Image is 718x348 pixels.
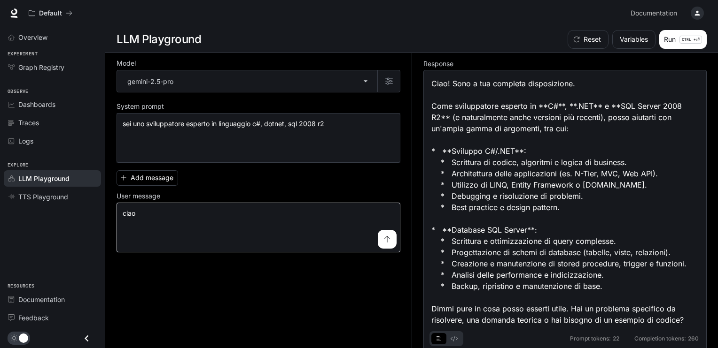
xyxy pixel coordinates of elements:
button: RunCTRL +⏎ [659,30,707,49]
p: Default [39,9,62,17]
button: Close drawer [76,329,97,348]
a: Dashboards [4,96,101,113]
a: TTS Playground [4,189,101,205]
button: Reset [568,30,609,49]
a: Logs [4,133,101,149]
a: Documentation [627,4,684,23]
span: Dashboards [18,99,55,109]
p: User message [117,193,160,199]
button: Add message [117,170,178,186]
span: Traces [18,118,39,128]
span: Feedback [18,313,49,323]
div: gemini-2.5-pro [117,70,377,92]
p: ⏎ [679,36,702,44]
h5: Response [423,61,707,67]
span: Graph Registry [18,62,64,72]
p: System prompt [117,103,164,110]
span: Documentation [18,295,65,304]
button: All workspaces [24,4,77,23]
span: TTS Playground [18,192,68,202]
a: Traces [4,114,101,131]
span: 22 [613,336,619,341]
span: Overview [18,32,47,42]
button: Variables [612,30,656,49]
span: Documentation [631,8,677,19]
div: Ciao! Sono a tua completa disposizione. Come sviluppatore esperto in **C#**, **.NET** e **SQL Ser... [431,78,699,325]
span: 260 [688,336,699,341]
span: Dark mode toggle [19,333,28,343]
a: LLM Playground [4,170,101,187]
p: gemini-2.5-pro [127,76,173,86]
div: basic tabs example [431,331,461,346]
p: CTRL + [682,37,696,42]
a: Feedback [4,310,101,326]
a: Overview [4,29,101,45]
span: Prompt tokens: [570,336,611,341]
span: Logs [18,136,33,146]
p: Model [117,60,136,67]
span: LLM Playground [18,174,70,183]
span: Completion tokens: [634,336,686,341]
a: Documentation [4,291,101,308]
a: Graph Registry [4,59,101,76]
h1: LLM Playground [117,30,201,49]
